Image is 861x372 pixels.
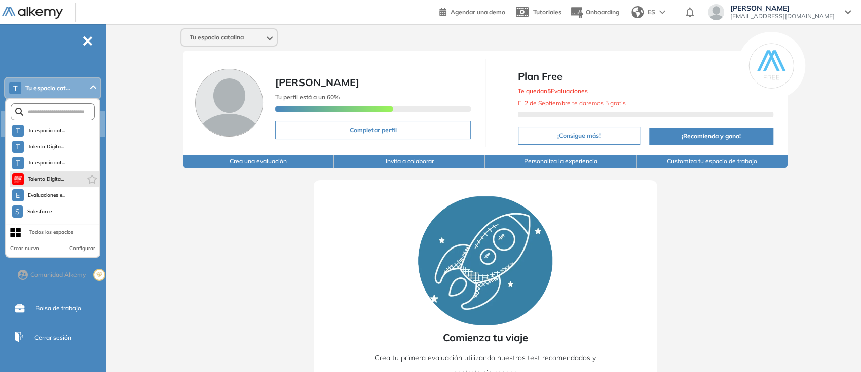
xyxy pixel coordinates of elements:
img: https://assets.alkemy.org/workspaces/620/d203e0be-08f6-444b-9eae-a92d815a506f.png [14,175,22,183]
button: Completar perfil [275,121,471,139]
span: Onboarding [586,8,619,16]
button: ¡Recomienda y gana! [649,128,773,145]
a: Agendar una demo [439,5,505,17]
span: Evaluaciones e... [28,191,66,199]
button: Configurar [69,244,95,253]
span: T [16,143,20,151]
img: world [631,6,644,18]
span: ES [648,8,655,17]
span: Comienza tu viaje [443,330,528,345]
button: Personaliza la experiencia [485,155,636,168]
span: Cerrar sesión [34,333,71,342]
button: Customiza tu espacio de trabajo [637,155,788,168]
span: Tutoriales [533,8,561,16]
span: T [16,159,20,167]
span: Salesforce [27,208,53,216]
span: Agendar una demo [451,8,505,16]
span: E [16,191,20,199]
span: S [15,208,20,216]
button: Invita a colaborar [334,155,485,168]
span: Talento Digita... [28,175,64,183]
img: Logo [2,7,63,19]
button: Crear nuevo [10,244,39,253]
b: 2 de Septiembre [525,99,571,107]
span: Talento Digita... [28,143,64,151]
button: ¡Consigue más! [518,127,640,145]
button: Onboarding [570,2,619,23]
span: Tu perfil está a un 60% [275,93,340,101]
span: Tu espacio cat... [25,84,70,92]
span: Tu espacio catalina [190,33,244,42]
span: T [16,127,20,135]
img: arrow [659,10,665,14]
span: El te daremos 5 gratis [518,99,626,107]
span: Bolsa de trabajo [35,304,81,313]
b: 5 [547,87,551,95]
span: Te quedan Evaluaciones [518,87,588,95]
span: [PERSON_NAME] [275,76,359,89]
span: Tu espacio cat... [28,159,65,167]
span: Plan Free [518,69,773,84]
img: Rocket [418,196,552,325]
button: Crea una evaluación [183,155,334,168]
span: [EMAIL_ADDRESS][DOMAIN_NAME] [730,12,835,20]
img: Foto de perfil [195,69,263,137]
span: [PERSON_NAME] [730,4,835,12]
div: Todos los espacios [29,228,73,236]
span: Tu espacio cat... [28,127,65,135]
span: T [13,84,18,92]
